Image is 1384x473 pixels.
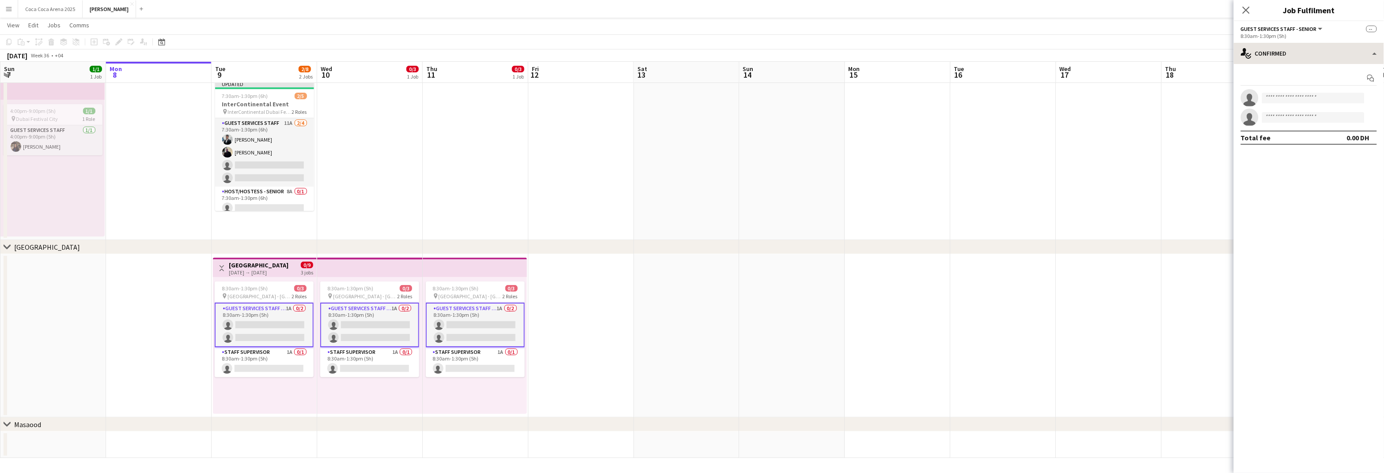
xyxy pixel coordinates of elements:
span: 1/1 [83,108,95,114]
span: 9 [214,70,225,80]
span: 13 [636,70,647,80]
span: Tue [215,65,225,73]
span: 8:30am-1:30pm (5h) [222,285,268,292]
span: Sat [637,65,647,73]
app-job-card: 8:30am-1:30pm (5h)0/3 [GEOGRAPHIC_DATA] - [GEOGRAPHIC_DATA]2 RolesGuest Services Staff - Senior1A... [320,282,419,377]
app-job-card: 8:30am-1:30pm (5h)0/3 [GEOGRAPHIC_DATA] - [GEOGRAPHIC_DATA]2 RolesGuest Services Staff - Senior1A... [215,282,314,377]
app-card-role: Guest Services Staff1/14:00pm-9:00pm (5h)[PERSON_NAME] [4,125,102,155]
span: 7 [3,70,15,80]
span: 1 Role [83,116,95,122]
span: [GEOGRAPHIC_DATA] - [GEOGRAPHIC_DATA] [333,293,397,300]
span: Mon [849,65,860,73]
div: 1 Job [90,73,102,80]
span: 1/1 [90,66,102,72]
h3: [GEOGRAPHIC_DATA] [229,261,288,269]
span: Wed [321,65,332,73]
span: Comms [69,21,89,29]
app-card-role: Guest Services Staff11A2/47:30am-1:30pm (6h)[PERSON_NAME][PERSON_NAME] [215,118,314,187]
span: 2 Roles [503,293,518,300]
app-card-role: Staff Supervisor1A0/18:30am-1:30pm (5h) [426,347,525,377]
span: Sun [4,65,15,73]
span: Thu [1165,65,1176,73]
span: 8 [108,70,122,80]
span: Jobs [47,21,61,29]
span: 14 [742,70,754,80]
div: 0.00 DH [1347,133,1370,142]
span: 12 [531,70,539,80]
h3: Job Fulfilment [1234,4,1384,16]
span: 0/9 [301,262,313,268]
div: 3 jobs [301,268,313,276]
span: InterContinental Dubai Festival City by IHG [228,109,292,115]
a: View [4,19,23,31]
div: 1 Job [512,73,524,80]
span: 7:30am-1:30pm (6h) [222,93,268,99]
app-card-role: Host/Hostess - Senior8A0/17:30am-1:30pm (6h) [215,187,314,217]
span: Mon [110,65,122,73]
span: 2 Roles [292,109,307,115]
button: [PERSON_NAME] [83,0,136,18]
span: Edit [28,21,38,29]
span: 0/3 [400,285,412,292]
span: View [7,21,19,29]
app-job-card: 4:00pm-9:00pm (5h)1/1 Dubai Festival City1 RoleGuest Services Staff1/14:00pm-9:00pm (5h)[PERSON_N... [4,104,102,155]
button: Coca Coca Arena 2025 [18,0,83,18]
app-card-role: Staff Supervisor1A0/18:30am-1:30pm (5h) [215,347,314,377]
span: Sun [743,65,754,73]
div: 1 Job [407,73,418,80]
span: 2 Roles [397,293,412,300]
span: 4:00pm-9:00pm (5h) [11,108,56,114]
span: 11 [425,70,437,80]
div: +04 [55,52,63,59]
span: Guest Services Staff - Senior [1241,26,1317,32]
span: [GEOGRAPHIC_DATA] - [GEOGRAPHIC_DATA] [228,293,292,300]
a: Comms [66,19,93,31]
a: Jobs [44,19,64,31]
app-card-role: Staff Supervisor1A0/18:30am-1:30pm (5h) [320,347,419,377]
div: Masaood [14,420,41,429]
span: 2 Roles [292,293,307,300]
span: -- [1366,26,1377,32]
app-card-role: Guest Services Staff - Senior1A0/28:30am-1:30pm (5h) [215,303,314,347]
div: [DATE] [7,51,27,60]
button: Guest Services Staff - Senior [1241,26,1324,32]
span: 0/3 [406,66,419,72]
span: 15 [847,70,860,80]
span: 18 [1164,70,1176,80]
div: [GEOGRAPHIC_DATA] [14,243,80,252]
span: 16 [953,70,964,80]
app-card-role: Guest Services Staff - Senior1A0/28:30am-1:30pm (5h) [426,303,525,347]
div: 8:30am-1:30pm (5h) [1241,33,1377,39]
span: Wed [1060,65,1071,73]
a: Edit [25,19,42,31]
app-job-card: 8:30am-1:30pm (5h)0/3 [GEOGRAPHIC_DATA] - [GEOGRAPHIC_DATA]2 RolesGuest Services Staff - Senior1A... [426,282,525,377]
div: 2 Jobs [299,73,313,80]
span: 2/5 [295,93,307,99]
span: Fri [532,65,539,73]
app-job-card: Updated7:30am-1:30pm (6h)2/5InterContinental Event InterContinental Dubai Festival City by IHG2 R... [215,80,314,211]
span: 8:30am-1:30pm (5h) [327,285,373,292]
span: Tue [954,65,964,73]
span: 0/3 [512,66,524,72]
div: Confirmed [1234,43,1384,64]
h3: InterContinental Event [215,100,314,108]
span: Week 36 [29,52,51,59]
span: 0/3 [505,285,518,292]
span: 0/3 [294,285,307,292]
div: Total fee [1241,133,1271,142]
span: 10 [319,70,332,80]
div: [DATE] → [DATE] [229,269,288,276]
span: 8:30am-1:30pm (5h) [433,285,479,292]
span: 17 [1058,70,1071,80]
div: Updated [215,80,314,87]
span: Dubai Festival City [16,116,58,122]
span: Thu [426,65,437,73]
app-card-role: Guest Services Staff - Senior1A0/28:30am-1:30pm (5h) [320,303,419,347]
span: [GEOGRAPHIC_DATA] - [GEOGRAPHIC_DATA] [439,293,503,300]
span: 2/8 [299,66,311,72]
